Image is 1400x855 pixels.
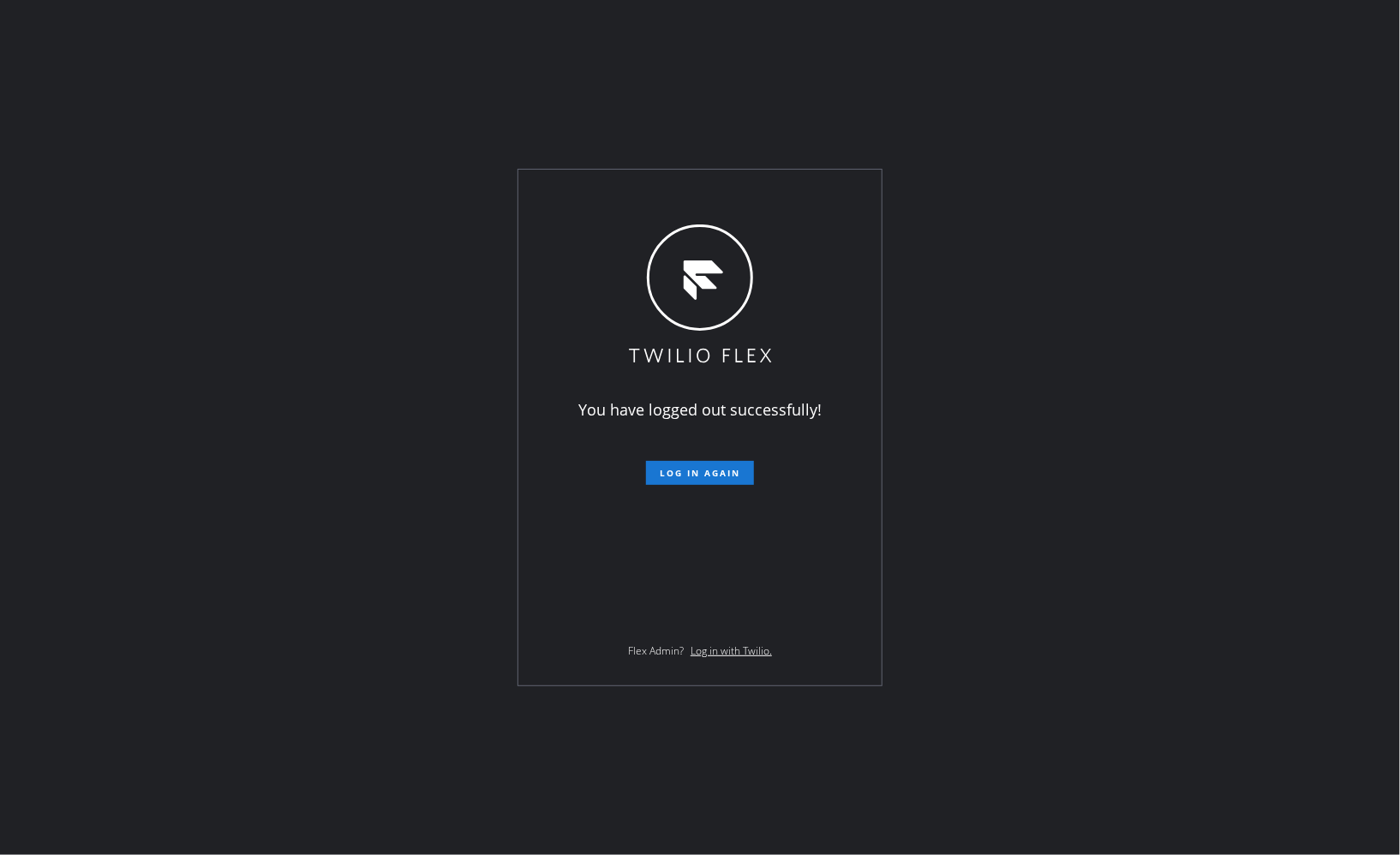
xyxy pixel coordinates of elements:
span: Flex Admin? [628,643,684,658]
button: Log in again [646,461,754,485]
span: Log in again [660,467,740,479]
a: Log in with Twilio. [691,643,772,658]
span: You have logged out successfully! [578,399,822,420]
